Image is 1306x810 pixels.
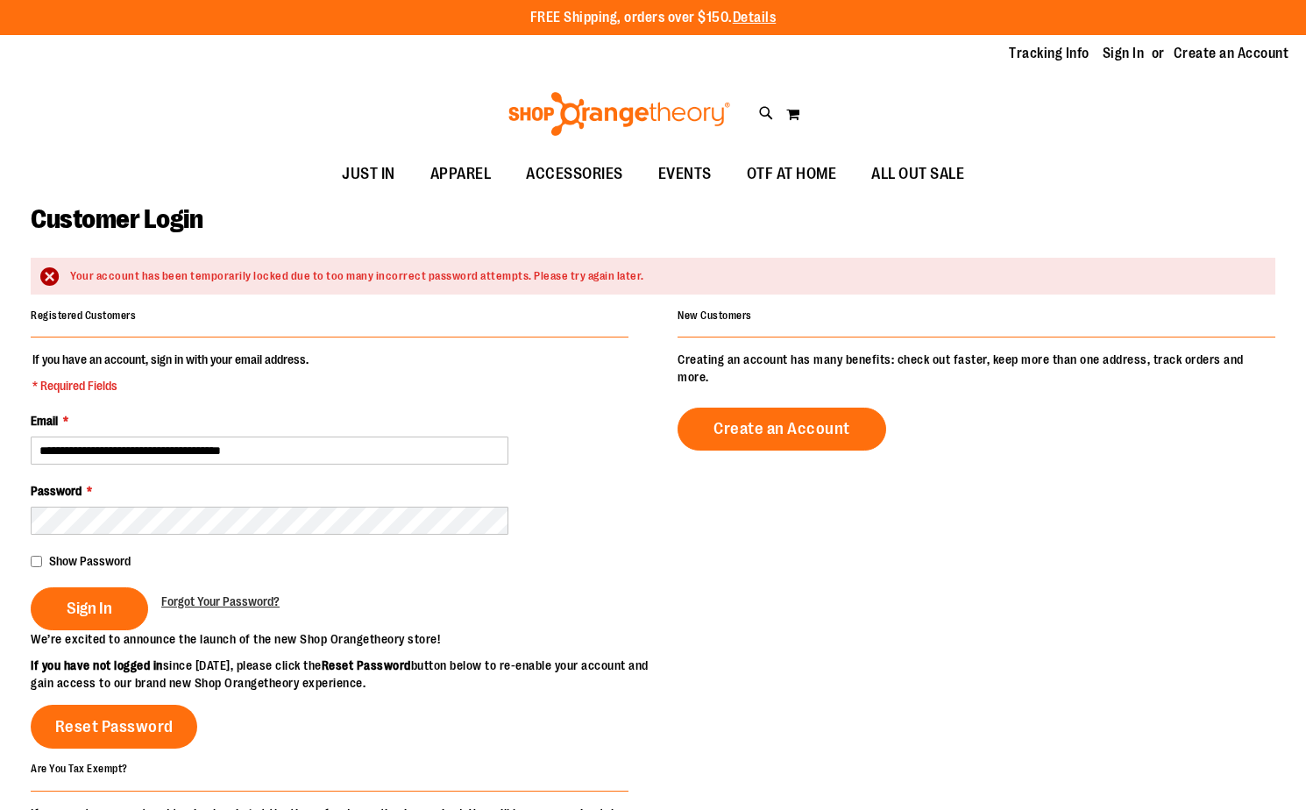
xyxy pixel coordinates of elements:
span: Sign In [67,599,112,618]
a: Tracking Info [1009,44,1090,63]
a: Create an Account [1174,44,1289,63]
strong: If you have not logged in [31,658,163,672]
legend: If you have an account, sign in with your email address. [31,351,310,394]
span: Create an Account [713,419,850,438]
strong: Are You Tax Exempt? [31,763,128,775]
span: APPAREL [430,154,492,194]
img: Shop Orangetheory [506,92,733,136]
span: JUST IN [342,154,395,194]
button: Sign In [31,587,148,630]
span: Reset Password [55,717,174,736]
span: ALL OUT SALE [871,154,964,194]
span: OTF AT HOME [747,154,837,194]
span: * Required Fields [32,377,309,394]
p: We’re excited to announce the launch of the new Shop Orangetheory store! [31,630,653,648]
span: ACCESSORIES [526,154,623,194]
span: EVENTS [658,154,712,194]
a: Sign In [1103,44,1145,63]
a: Details [733,10,777,25]
div: Your account has been temporarily locked due to too many incorrect password attempts. Please try ... [70,268,1258,285]
span: Customer Login [31,204,202,234]
p: Creating an account has many benefits: check out faster, keep more than one address, track orders... [678,351,1275,386]
p: FREE Shipping, orders over $150. [530,8,777,28]
span: Password [31,484,82,498]
span: Email [31,414,58,428]
strong: New Customers [678,309,752,322]
a: Forgot Your Password? [161,593,280,610]
a: Reset Password [31,705,197,749]
strong: Registered Customers [31,309,136,322]
span: Show Password [49,554,131,568]
p: since [DATE], please click the button below to re-enable your account and gain access to our bran... [31,657,653,692]
strong: Reset Password [322,658,411,672]
a: Create an Account [678,408,886,451]
span: Forgot Your Password? [161,594,280,608]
